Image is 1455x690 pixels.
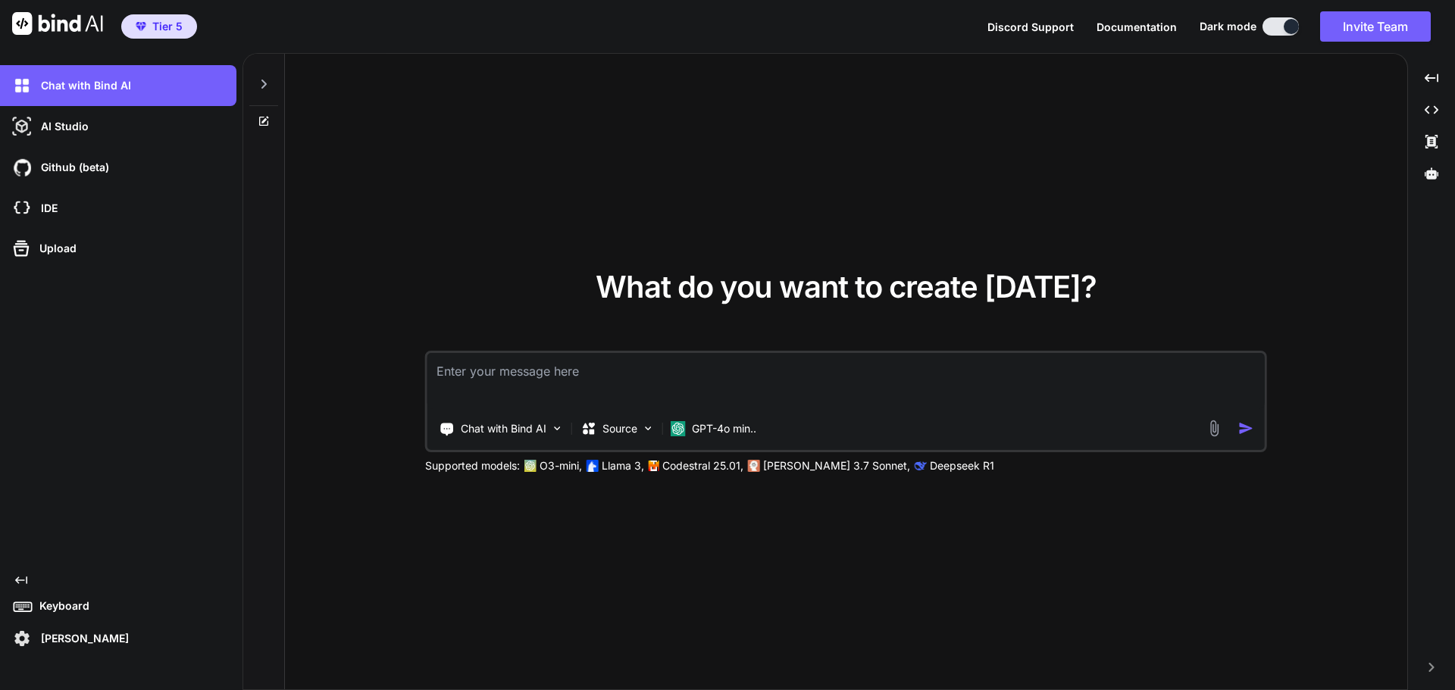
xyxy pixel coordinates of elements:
[671,421,686,436] img: GPT-4o mini
[596,268,1097,305] span: What do you want to create [DATE]?
[1206,420,1223,437] img: attachment
[136,22,146,31] img: premium
[35,201,58,216] p: IDE
[602,458,644,473] p: Llama 3,
[35,160,109,175] p: Github (beta)
[121,14,197,39] button: premiumTier 5
[1097,20,1177,33] span: Documentation
[987,19,1074,35] button: Discord Support
[662,458,743,473] p: Codestral 25.01,
[12,12,103,35] img: Bind AI
[930,458,994,473] p: Deepseek R1
[524,460,537,472] img: GPT-4
[9,626,35,651] img: settings
[602,421,637,436] p: Source
[1320,11,1431,42] button: Invite Team
[649,461,659,471] img: Mistral-AI
[1200,19,1256,34] span: Dark mode
[461,421,546,436] p: Chat with Bind AI
[35,631,129,646] p: [PERSON_NAME]
[915,460,927,472] img: claude
[35,119,89,134] p: AI Studio
[692,421,756,436] p: GPT-4o min..
[551,422,564,435] img: Pick Tools
[763,458,910,473] p: [PERSON_NAME] 3.7 Sonnet,
[425,458,520,473] p: Supported models:
[33,241,77,256] p: Upload
[642,422,655,435] img: Pick Models
[748,460,760,472] img: claude
[9,155,35,180] img: githubDark
[9,114,35,139] img: darkAi-studio
[35,78,131,93] p: Chat with Bind AI
[9,195,35,221] img: cloudideIcon
[540,458,582,473] p: O3-mini,
[152,19,183,34] span: Tier 5
[33,598,89,614] p: Keyboard
[1238,420,1254,436] img: icon
[587,460,599,472] img: Llama2
[9,73,35,98] img: darkChat
[1097,19,1177,35] button: Documentation
[987,20,1074,33] span: Discord Support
